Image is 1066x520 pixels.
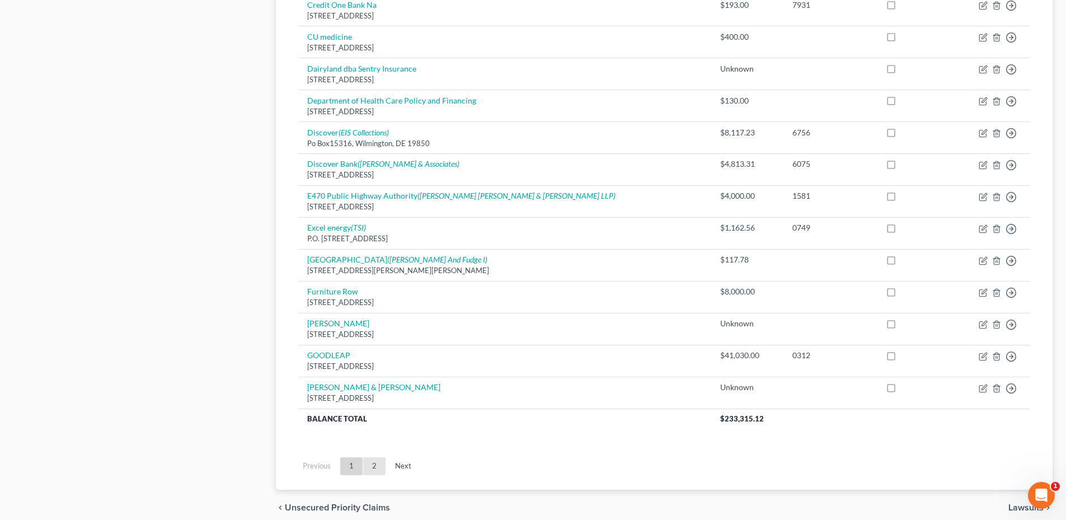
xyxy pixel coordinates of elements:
[1008,503,1053,512] button: Lawsuits chevron_right
[792,350,868,361] div: 0312
[720,350,774,361] div: $41,030.00
[720,254,774,265] div: $117.78
[720,95,774,106] div: $130.00
[307,11,702,21] div: [STREET_ADDRESS]
[1008,503,1044,512] span: Lawsuits
[792,190,868,202] div: 1581
[720,31,774,43] div: $400.00
[307,318,369,328] a: [PERSON_NAME]
[307,297,702,308] div: [STREET_ADDRESS]
[307,43,702,53] div: [STREET_ADDRESS]
[307,191,616,200] a: E470 Public Highway Authority([PERSON_NAME] [PERSON_NAME] & [PERSON_NAME] LLP)
[276,503,285,512] i: chevron_left
[298,409,711,429] th: Balance Total
[307,350,350,360] a: GOODLEAP
[720,222,774,233] div: $1,162.56
[720,190,774,202] div: $4,000.00
[307,106,702,117] div: [STREET_ADDRESS]
[340,457,363,475] a: 1
[307,64,416,73] a: Dairyland dba Sentry Insurance
[720,63,774,74] div: Unknown
[720,158,774,170] div: $4,813.31
[307,329,702,340] div: [STREET_ADDRESS]
[792,222,868,233] div: 0749
[720,318,774,329] div: Unknown
[351,223,366,232] i: (TSI)
[307,138,702,149] div: Po Box15316, Wilmington, DE 19850
[363,457,386,475] a: 2
[276,503,390,512] button: chevron_left Unsecured Priority Claims
[720,286,774,297] div: $8,000.00
[307,96,476,105] a: Department of Health Care Policy and Financing
[307,287,358,296] a: Furniture Row
[387,255,487,264] i: ([PERSON_NAME] And Fudge I)
[1028,482,1055,509] iframe: Intercom live chat
[307,202,702,212] div: [STREET_ADDRESS]
[307,159,459,168] a: Discover Bank([PERSON_NAME] & Associates)
[307,382,440,392] a: [PERSON_NAME] & [PERSON_NAME]
[307,170,702,180] div: [STREET_ADDRESS]
[307,255,487,264] a: [GEOGRAPHIC_DATA]([PERSON_NAME] And Fudge I)
[720,414,764,423] span: $233,315.12
[792,158,868,170] div: 6075
[720,382,774,393] div: Unknown
[285,503,390,512] span: Unsecured Priority Claims
[307,223,366,232] a: Excel energy(TSI)
[339,128,389,137] i: (EIS Collections)
[417,191,616,200] i: ([PERSON_NAME] [PERSON_NAME] & [PERSON_NAME] LLP)
[307,128,389,137] a: Discover(EIS Collections)
[358,159,459,168] i: ([PERSON_NAME] & Associates)
[307,74,702,85] div: [STREET_ADDRESS]
[307,233,702,244] div: P.O. [STREET_ADDRESS]
[307,265,702,276] div: [STREET_ADDRESS][PERSON_NAME][PERSON_NAME]
[307,32,352,41] a: CU medicine
[1051,482,1060,491] span: 1
[307,393,702,404] div: [STREET_ADDRESS]
[792,127,868,138] div: 6756
[386,457,420,475] a: Next
[720,127,774,138] div: $8,117.23
[307,361,702,372] div: [STREET_ADDRESS]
